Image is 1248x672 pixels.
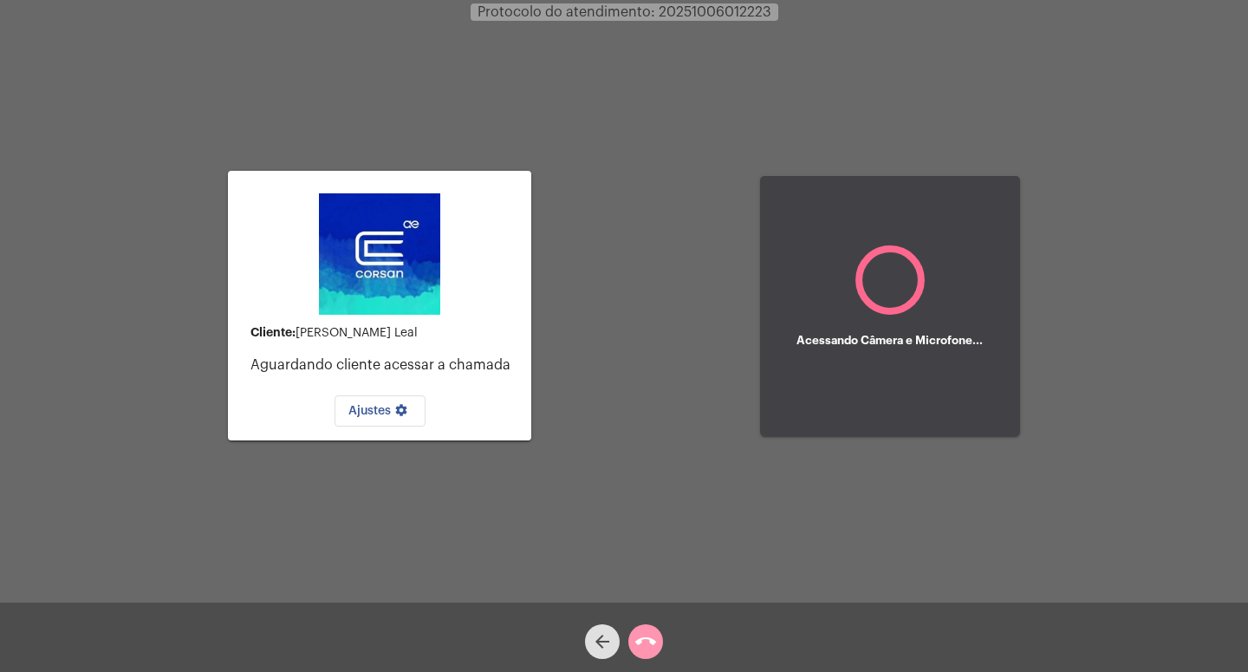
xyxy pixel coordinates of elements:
span: Protocolo do atendimento: 20251006012223 [478,5,771,19]
h5: Acessando Câmera e Microfone... [796,335,983,347]
p: Aguardando cliente acessar a chamada [250,357,517,373]
div: [PERSON_NAME] Leal [250,326,517,340]
strong: Cliente: [250,326,296,338]
img: d4669ae0-8c07-2337-4f67-34b0df7f5ae4.jpeg [319,193,440,315]
mat-icon: call_end [635,631,656,652]
mat-icon: arrow_back [592,631,613,652]
span: Ajustes [348,405,412,417]
mat-icon: settings [391,403,412,424]
button: Ajustes [335,395,426,427]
